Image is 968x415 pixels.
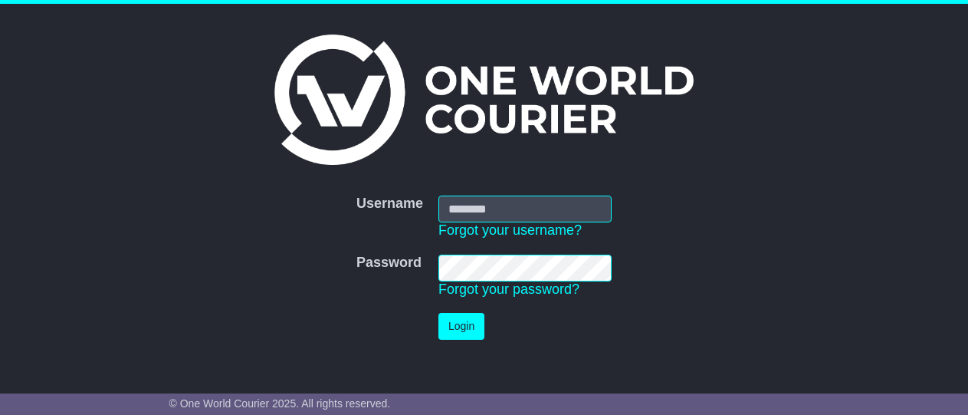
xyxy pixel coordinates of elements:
[356,255,422,272] label: Password
[438,222,582,238] a: Forgot your username?
[438,313,484,340] button: Login
[356,196,423,212] label: Username
[438,282,579,297] a: Forgot your password?
[169,397,391,410] span: © One World Courier 2025. All rights reserved.
[274,35,693,165] img: One World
